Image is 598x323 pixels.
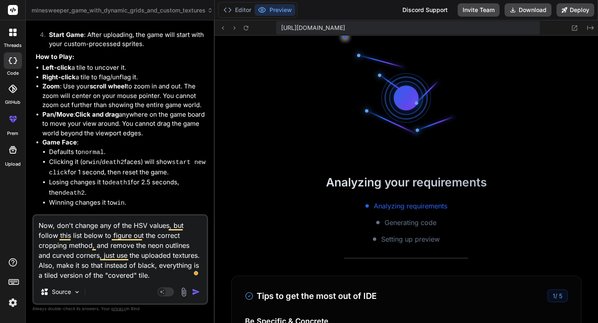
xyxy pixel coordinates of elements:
[52,288,71,296] p: Source
[505,3,551,17] button: Download
[42,82,60,90] strong: Zoom
[49,157,206,178] li: Clicking it (or / faces) will show for 1 second, then reset the game.
[7,130,18,137] label: prem
[6,296,20,310] img: settings
[74,289,81,296] img: Pick Models
[42,110,206,138] li: : anywhere on the game board to move your view around. You cannot drag the game world beyond the ...
[42,64,71,71] strong: Left-click
[559,292,562,299] span: 5
[75,110,119,118] strong: Click and drag
[90,82,126,90] strong: scroll wheel
[81,149,104,156] code: normal
[281,24,345,32] span: [URL][DOMAIN_NAME]
[102,159,124,166] code: death2
[192,288,200,296] img: icon
[49,31,84,39] strong: Start Game
[88,159,100,166] code: win
[215,174,598,191] h2: Analyzing your requirements
[5,161,21,168] label: Upload
[458,3,500,17] button: Invite Team
[5,99,20,106] label: GitHub
[111,306,126,311] span: privacy
[385,218,436,228] span: Generating code
[547,289,568,302] div: /
[42,110,74,118] strong: Pan/Move
[553,292,555,299] span: 1
[49,198,206,208] li: Winning changes it to .
[381,234,440,244] span: Setting up preview
[397,3,453,17] div: Discord Support
[32,6,213,15] span: minesweeper_game_with_dynamic_grids_and_custom_textures
[7,70,19,77] label: code
[220,4,255,16] button: Editor
[556,3,594,17] button: Deploy
[36,53,74,61] strong: How to Play:
[42,30,206,49] li: : After uploading, the game will start with your custom-processed sprites.
[42,138,77,146] strong: Game Face
[42,138,206,218] li: :
[108,179,131,186] code: death1
[255,4,295,16] button: Preview
[49,159,209,176] code: start new click
[42,73,76,81] strong: Right-click
[42,63,206,73] li: a tile to uncover it.
[245,290,377,302] h3: Tips to get the most out of IDE
[42,73,206,82] li: a tile to flag/unflag it.
[62,190,85,197] code: death2
[32,305,208,313] p: Always double-check its answers. Your in Bind
[4,42,22,49] label: threads
[49,178,206,198] li: Losing changes it to for 2.5 seconds, then .
[42,82,206,110] li: : Use your to zoom in and out. The zoom will center on your mouse pointer. You cannot zoom out fu...
[34,215,207,280] textarea: To enrich screen reader interactions, please activate Accessibility in Grammarly extension settings
[179,287,189,297] img: attachment
[113,200,125,207] code: win
[49,147,206,158] li: Defaults to .
[374,201,447,211] span: Analyzing requirements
